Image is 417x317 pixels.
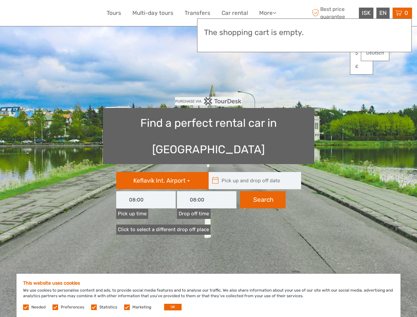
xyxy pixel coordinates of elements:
[177,191,236,208] input: Drop off time
[209,172,298,189] input: Pick up and drop off date
[177,209,211,219] label: Drop off time
[350,47,373,59] a: $
[222,8,248,18] a: Car rental
[310,6,357,20] span: Best price guarantee
[204,28,405,37] h3: The shopping cart is empty.
[361,47,389,59] a: Deutsch
[259,8,276,18] a: More
[76,10,84,18] button: Open LiveChat chat widget
[116,172,209,189] button: Keflavík Int. Airport
[116,209,148,219] label: Pick up time
[175,97,242,105] img: PurchaseViaTourDesk.png
[376,8,390,18] div: EN
[350,61,373,73] a: £
[103,108,314,164] h1: Find a perfect rental car in [GEOGRAPHIC_DATA]
[362,10,370,16] span: ISK
[133,177,186,184] span: Keflavík Int. Airport
[31,304,46,310] label: Needed
[403,10,409,16] span: 0
[132,8,173,18] a: Multi-day tours
[116,191,176,208] input: Pick up time
[164,304,182,310] button: OK
[61,304,84,310] label: Preferences
[9,12,75,17] p: We're away right now. Please check back later!
[23,280,394,286] h5: This website uses cookies
[185,8,210,18] a: Transfers
[132,304,151,310] label: Marketing
[107,8,121,18] a: Tours
[116,225,211,235] a: Click to select a different drop off place
[240,191,286,208] button: Search
[17,274,400,317] div: We use cookies to personalise content and ads, to provide social media features and to analyse ou...
[99,304,117,310] label: Statistics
